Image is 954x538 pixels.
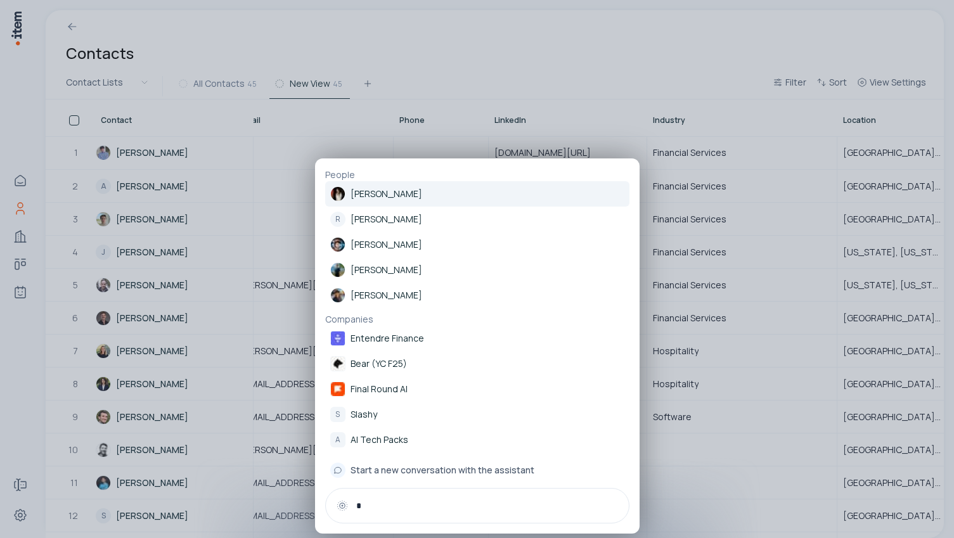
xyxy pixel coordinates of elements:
[325,458,629,483] button: Start a new conversation with the assistant
[325,207,629,232] a: R[PERSON_NAME]
[330,186,345,202] img: Pranjali Awasthi
[330,381,345,397] img: Final Round AI
[330,262,345,278] img: Josh Sirota
[325,326,629,351] a: Entendre Finance
[351,357,407,370] p: Bear (YC F25)
[325,283,629,308] a: [PERSON_NAME]
[325,351,629,376] a: Bear (YC F25)
[330,288,345,303] img: Janak Sunil
[315,158,640,534] div: PeoplePranjali Awasthi[PERSON_NAME]R[PERSON_NAME]Minghao Guan[PERSON_NAME]Josh Sirota[PERSON_NAME...
[351,238,422,251] p: [PERSON_NAME]
[351,464,534,477] span: Start a new conversation with the assistant
[351,289,422,302] p: [PERSON_NAME]
[330,212,345,227] div: R
[330,356,345,371] img: Bear (YC F25)
[351,383,408,395] p: Final Round AI
[325,313,629,326] p: Companies
[325,376,629,402] a: Final Round AI
[351,433,408,446] p: AI Tech Packs
[330,432,345,447] div: A
[330,407,345,422] div: S
[325,181,629,207] a: [PERSON_NAME]
[351,332,424,345] p: Entendre Finance
[325,169,629,181] p: People
[325,402,629,427] a: SSlashy
[351,188,422,200] p: [PERSON_NAME]
[351,213,422,226] p: [PERSON_NAME]
[330,331,345,346] img: Entendre Finance
[351,408,377,421] p: Slashy
[325,232,629,257] a: [PERSON_NAME]
[351,264,422,276] p: [PERSON_NAME]
[325,427,629,452] a: AAI Tech Packs
[325,257,629,283] a: [PERSON_NAME]
[330,237,345,252] img: Minghao Guan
